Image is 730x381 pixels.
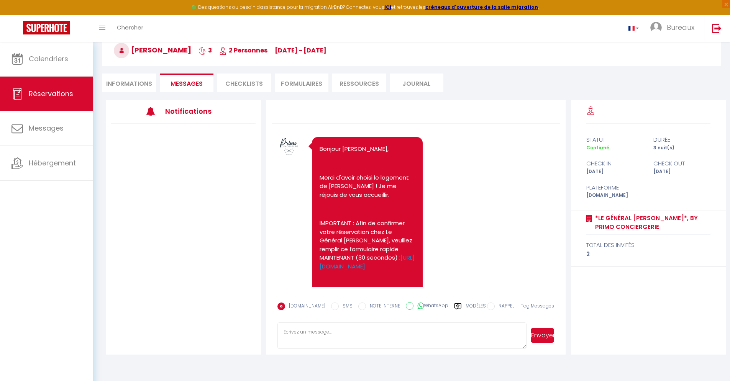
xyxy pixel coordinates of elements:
li: Ressources [332,74,386,92]
span: Tag Messages [521,303,554,309]
span: Messages [171,79,203,88]
div: Plateforme [581,183,648,192]
img: Super Booking [23,21,70,34]
div: 3 nuit(s) [648,144,715,152]
a: ICI [384,4,391,10]
button: Ouvrir le widget de chat LiveChat [6,3,29,26]
label: Modèles [466,303,486,316]
button: Envoyer [531,328,554,343]
div: total des invités [586,240,710,250]
label: RAPPEL [495,303,514,311]
span: 3 [198,46,212,55]
h3: Notifications [165,103,226,120]
div: statut [581,135,648,144]
span: Bureaux [667,23,694,32]
span: Chercher [117,23,143,31]
img: ... [650,22,662,33]
div: durée [648,135,715,144]
img: logout [712,23,722,33]
span: Hébergement [29,158,76,168]
span: 2 Personnes [219,46,267,55]
a: ... Bureaux [645,15,704,42]
li: Informations [102,74,156,92]
li: Journal [390,74,443,92]
span: [DATE] - [DATE] [275,46,326,55]
img: 16661631922707.png [277,135,300,158]
span: Réservations [29,89,73,98]
p: Bonjour [PERSON_NAME], [320,145,415,154]
p: Merci d'avoir choisi le logement de [PERSON_NAME] ! Je me réjouis de vous accueillir. [320,173,415,199]
span: [PERSON_NAME] [114,45,191,55]
div: check out [648,159,715,168]
span: Messages [29,123,64,133]
a: *Le Général [PERSON_NAME]*, by Primo Conciergerie [592,214,710,232]
span: Calendriers [29,54,68,64]
div: [DOMAIN_NAME] [581,192,648,199]
div: [DATE] [648,168,715,175]
label: NOTE INTERNE [366,303,400,311]
a: [URL][DOMAIN_NAME] [320,253,415,270]
a: créneaux d'ouverture de la salle migration [425,4,538,10]
label: WhatsApp [413,302,448,311]
div: check in [581,159,648,168]
label: [DOMAIN_NAME] [285,303,325,311]
li: CHECKLISTS [217,74,271,92]
li: FORMULAIRES [275,74,328,92]
a: Chercher [111,15,149,42]
p: IMPORTANT : Afin de confirmer votre réservation chez Le Général [PERSON_NAME], veuillez remplir c... [320,219,415,271]
span: Confirmé [586,144,609,151]
div: [DATE] [581,168,648,175]
label: SMS [339,303,353,311]
div: 2 [586,250,710,259]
